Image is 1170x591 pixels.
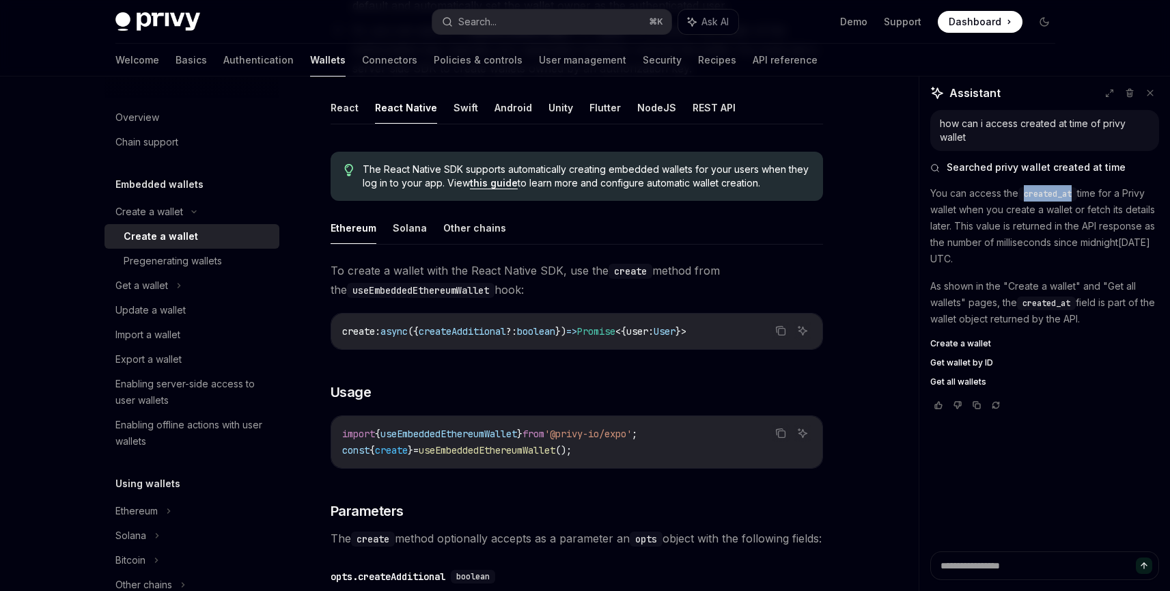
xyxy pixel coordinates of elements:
[555,444,572,456] span: ();
[331,261,823,299] span: To create a wallet with the React Native SDK, use the method from the hook:
[115,44,159,77] a: Welcome
[363,163,809,190] span: The React Native SDK supports automatically creating embedded wallets for your users when they lo...
[637,92,676,124] button: NodeJS
[454,92,478,124] button: Swift
[105,249,279,273] a: Pregenerating wallets
[930,338,1159,349] a: Create a wallet
[347,283,495,298] code: useEmbeddedEthereumWallet
[654,325,675,338] span: User
[630,532,663,547] code: opts
[105,224,279,249] a: Create a wallet
[351,532,395,547] code: create
[930,278,1159,327] p: As shown in the "Create a wallet" and "Get all wallets" pages, the field is part of the wallet ob...
[115,476,180,492] h5: Using wallets
[331,383,372,402] span: Usage
[115,134,178,150] div: Chain support
[626,325,648,338] span: user
[331,212,376,244] button: Ethereum
[693,92,736,124] button: REST API
[949,15,1001,29] span: Dashboard
[609,264,652,279] code: create
[930,161,1159,174] button: Searched privy wallet created at time
[370,444,375,456] span: {
[840,15,867,29] a: Demo
[577,325,615,338] span: Promise
[105,298,279,322] a: Update a wallet
[432,10,671,34] button: Search...⌘K
[589,92,621,124] button: Flutter
[115,12,200,31] img: dark logo
[517,325,555,338] span: boolean
[517,428,523,440] span: }
[434,44,523,77] a: Policies & controls
[124,253,222,269] div: Pregenerating wallets
[930,357,993,368] span: Get wallet by ID
[105,413,279,454] a: Enabling offline actions with user wallets
[495,92,532,124] button: Android
[413,444,419,456] span: =
[548,92,573,124] button: Unity
[1022,298,1070,309] span: created_at
[375,444,408,456] span: create
[342,428,375,440] span: import
[115,176,204,193] h5: Embedded wallets
[362,44,417,77] a: Connectors
[344,164,354,176] svg: Tip
[470,177,518,189] a: this guide
[681,325,686,338] span: >
[375,325,380,338] span: :
[331,92,359,124] button: React
[115,376,271,409] div: Enabling server-side access to user wallets
[115,552,145,568] div: Bitcoin
[105,130,279,154] a: Chain support
[105,322,279,347] a: Import a wallet
[115,503,158,519] div: Ethereum
[555,325,566,338] span: })
[675,325,681,338] span: }
[105,347,279,372] a: Export a wallet
[115,527,146,544] div: Solana
[539,44,626,77] a: User management
[949,85,1001,101] span: Assistant
[176,44,207,77] a: Basics
[115,302,186,318] div: Update a wallet
[930,376,1159,387] a: Get all wallets
[701,15,729,29] span: Ask AI
[115,204,183,220] div: Create a wallet
[408,444,413,456] span: }
[419,444,555,456] span: useEmbeddedEthereumWallet
[342,325,375,338] span: create
[566,325,577,338] span: =>
[380,325,408,338] span: async
[380,428,517,440] span: useEmbeddedEthereumWallet
[648,325,654,338] span: :
[772,424,790,442] button: Copy the contents from the code block
[419,325,506,338] span: createAdditional
[115,351,182,368] div: Export a wallet
[124,228,198,245] div: Create a wallet
[342,444,370,456] span: const
[930,185,1159,267] p: You can access the time for a Privy wallet when you create a wallet or fetch its details later. T...
[930,338,991,349] span: Create a wallet
[310,44,346,77] a: Wallets
[331,501,404,521] span: Parameters
[375,428,380,440] span: {
[947,161,1126,174] span: Searched privy wallet created at time
[115,277,168,294] div: Get a wallet
[794,424,811,442] button: Ask AI
[105,105,279,130] a: Overview
[456,571,490,582] span: boolean
[223,44,294,77] a: Authentication
[938,11,1022,33] a: Dashboard
[930,357,1159,368] a: Get wallet by ID
[678,10,738,34] button: Ask AI
[930,376,986,387] span: Get all wallets
[443,212,506,244] button: Other chains
[105,372,279,413] a: Enabling server-side access to user wallets
[940,117,1150,144] div: how can i access created at time of privy wallet
[523,428,544,440] span: from
[458,14,497,30] div: Search...
[753,44,818,77] a: API reference
[506,325,517,338] span: ?:
[884,15,921,29] a: Support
